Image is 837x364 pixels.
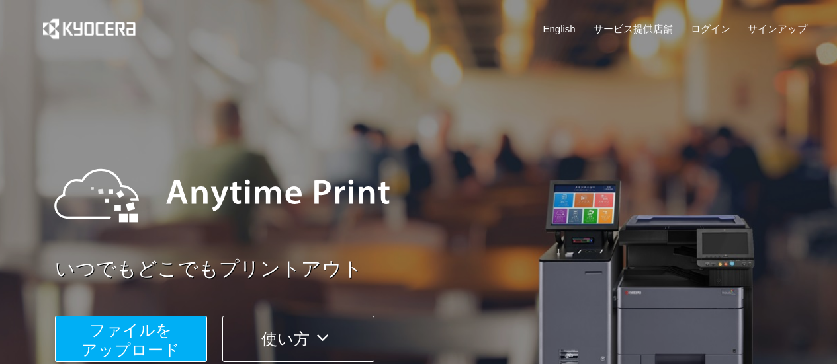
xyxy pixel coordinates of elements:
[222,316,374,362] button: 使い方
[55,316,207,362] button: ファイルを​​アップロード
[81,321,180,359] span: ファイルを ​​アップロード
[594,22,673,36] a: サービス提供店舗
[543,22,576,36] a: English
[55,255,816,283] a: いつでもどこでもプリントアウト
[748,22,807,36] a: サインアップ
[691,22,730,36] a: ログイン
